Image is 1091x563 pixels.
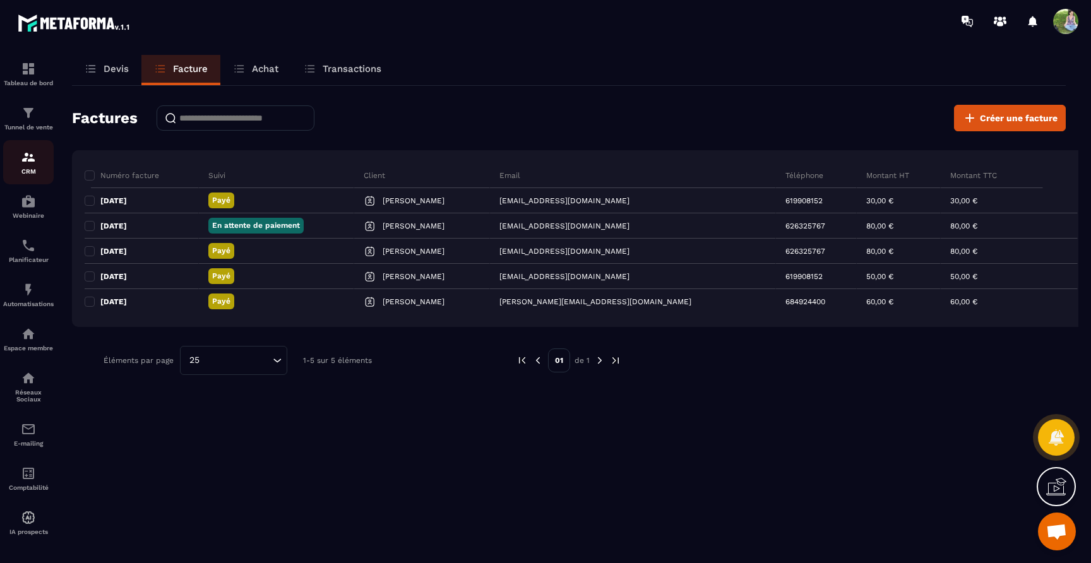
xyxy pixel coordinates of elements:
p: Planificateur [3,256,54,263]
p: E-mailing [3,440,54,447]
img: accountant [21,466,36,481]
img: scheduler [21,238,36,253]
p: Éléments par page [104,356,174,365]
a: Devis [72,55,141,85]
p: Réseaux Sociaux [3,389,54,403]
p: Payé [212,271,230,281]
p: Email [499,170,520,181]
a: emailemailE-mailing [3,412,54,456]
img: next [594,355,605,366]
p: Achat [252,63,278,74]
p: Automatisations [3,300,54,307]
img: formation [21,150,36,165]
a: schedulerschedulerPlanificateur [3,228,54,273]
button: Créer une facture [954,105,1066,131]
a: Ouvrir le chat [1038,513,1076,550]
p: IA prospects [3,528,54,535]
a: automationsautomationsAutomatisations [3,273,54,317]
p: 01 [548,348,570,372]
a: formationformationCRM [3,140,54,184]
p: Client [364,170,385,181]
img: prev [516,355,528,366]
p: Tableau de bord [3,80,54,86]
p: [DATE] [100,221,127,231]
img: social-network [21,370,36,386]
a: automationsautomationsEspace membre [3,317,54,361]
a: [PERSON_NAME] [364,245,444,258]
p: 1-5 sur 5 éléments [303,356,372,365]
a: [PERSON_NAME] [364,220,444,232]
img: email [21,422,36,437]
p: Montant TTC [950,170,997,181]
p: Téléphone [785,170,823,181]
img: prev [532,355,544,366]
p: Comptabilité [3,484,54,491]
p: Payé [212,195,230,206]
h2: Factures [72,105,138,131]
img: formation [21,105,36,121]
p: Devis [104,63,129,74]
a: Facture [141,55,220,85]
p: En attente de paiement [212,220,300,231]
p: de 1 [575,355,590,365]
span: Créer une facture [980,112,1058,124]
p: Numéro facture [100,170,159,181]
a: [PERSON_NAME] [364,194,444,207]
img: next [610,355,621,366]
span: 25 [185,353,204,367]
img: logo [18,11,131,34]
input: Search for option [204,353,270,367]
p: Transactions [323,63,381,74]
img: automations [21,510,36,525]
a: [PERSON_NAME] [364,270,444,283]
p: Espace membre [3,345,54,352]
p: Payé [212,296,230,307]
a: accountantaccountantComptabilité [3,456,54,501]
p: Webinaire [3,212,54,219]
a: [PERSON_NAME] [364,295,444,308]
p: Tunnel de vente [3,124,54,131]
p: Facture [173,63,208,74]
p: [DATE] [100,246,127,256]
p: [DATE] [100,271,127,281]
a: social-networksocial-networkRéseaux Sociaux [3,361,54,412]
p: [DATE] [100,196,127,206]
a: formationformationTableau de bord [3,52,54,96]
p: Payé [212,246,230,256]
p: Suivi [208,170,225,181]
div: Search for option [180,346,287,375]
p: CRM [3,168,54,175]
img: automations [21,326,36,341]
img: automations [21,282,36,297]
a: automationsautomationsWebinaire [3,184,54,228]
img: automations [21,194,36,209]
p: [DATE] [100,297,127,307]
img: formation [21,61,36,76]
a: formationformationTunnel de vente [3,96,54,140]
p: Montant HT [866,170,909,181]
